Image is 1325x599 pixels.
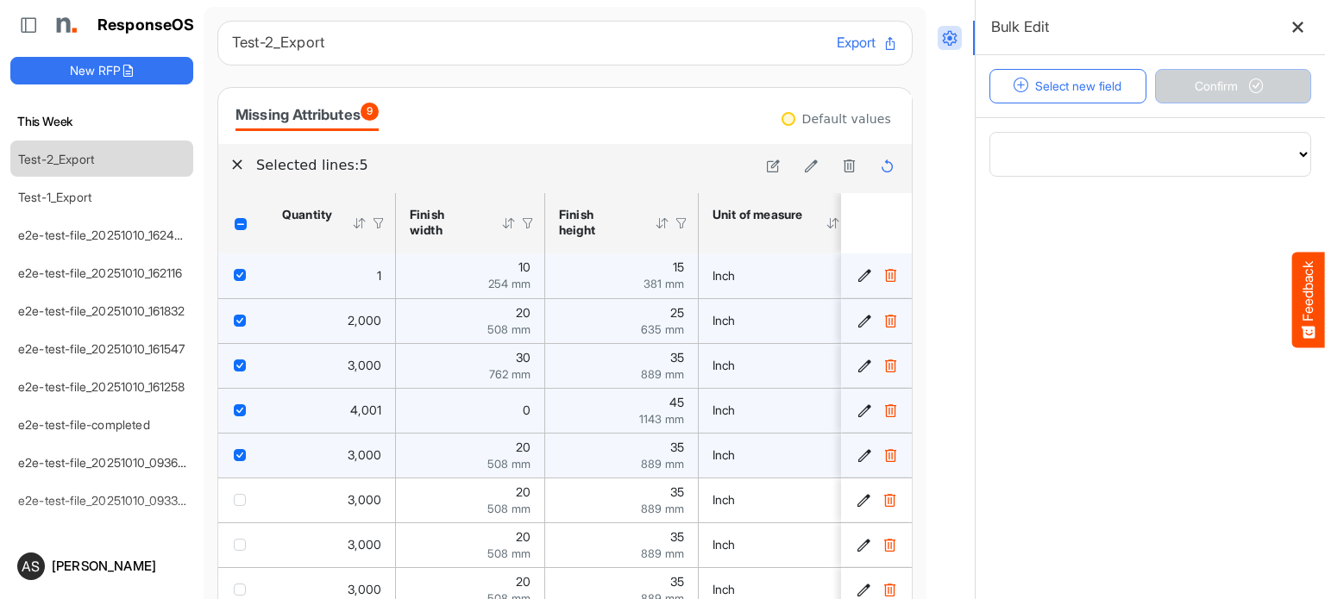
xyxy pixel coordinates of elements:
td: 1fc8d725-b1c3-4ded-85c0-288a5a618d52 is template cell Column Header [841,298,915,343]
span: Inch [713,268,736,283]
span: Inch [713,537,736,552]
button: Delete [882,402,899,419]
button: Edit [856,267,873,284]
span: 20 [516,574,531,589]
span: 254 mm [488,277,531,290]
span: AS [22,559,40,573]
span: 45 [669,395,684,409]
span: 508 mm [487,546,531,560]
td: c98a4775-87b4-4c97-9cf2-f119e49f6f23 is template cell Column Header [841,388,915,433]
td: checkbox [218,253,268,298]
button: Edit [855,491,872,509]
span: 381 mm [644,277,684,290]
span: 35 [670,529,684,544]
span: 889 mm [641,367,684,381]
td: checkbox [218,388,268,433]
span: 15 [673,259,684,274]
button: Delete [882,446,899,464]
span: 9 [361,103,379,121]
span: 3,000 [348,492,381,507]
td: ecc421d3-b396-4054-ab78-8d0d6e8394da is template cell Column Header [841,343,915,388]
button: Delete [881,581,898,598]
td: Inch is template cell Column Header httpsnorthellcomontologiesmapping-rulesmeasurementhasunitofme... [699,522,870,567]
span: 20 [516,305,531,320]
a: e2e-test-file_20251010_161258 [18,379,185,394]
button: Edit [856,312,873,329]
td: 35 is template cell Column Header httpsnorthellcomontologiesmapping-rulesmeasurementhasfinishsize... [545,433,699,477]
td: checkbox [218,433,268,477]
a: e2e-test-file_20251010_162116 [18,265,183,280]
span: Inch [713,313,736,328]
span: 10 [518,259,531,274]
div: Finish width [410,207,479,238]
td: e1b6d7a2-f878-4193-b778-09025ed1c150 is template cell Column Header [841,253,915,298]
a: e2e-test-file_20251010_093330 [18,493,193,508]
span: 35 [670,440,684,454]
td: 35 is template cell Column Header httpsnorthellcomontologiesmapping-rulesmeasurementhasfinishsize... [545,522,699,567]
h6: This Week [10,112,193,131]
span: 889 mm [641,457,684,471]
button: Delete [881,536,898,553]
a: e2e-test-file_20251010_162400 [18,228,191,242]
h6: Test-2_Export [232,35,823,50]
span: Inch [713,582,736,596]
span: 3,000 [348,537,381,552]
button: Edit [856,402,873,419]
button: Confirm Progress [1155,69,1312,103]
div: [PERSON_NAME] [52,559,186,572]
td: 15 is template cell Column Header httpsnorthellcomontologiesmapping-rulesmeasurementhasfinishsize... [545,253,699,298]
button: Delete [882,357,899,374]
span: Inch [713,492,736,507]
span: 3,000 [348,447,381,462]
span: 508 mm [487,322,531,336]
th: Header checkbox [218,193,268,253]
td: checkbox [218,477,268,522]
button: Delete [882,312,899,329]
button: New RFP [10,57,193,84]
div: Missing Attributes [235,103,379,127]
td: 3000 is template cell Column Header httpsnorthellcomontologiesmapping-rulesorderhasquantity [268,522,396,567]
div: Filter Icon [371,215,386,231]
h6: Selected lines: 5 [256,154,748,177]
span: 25 [670,305,684,320]
td: checkbox [218,298,268,343]
td: Inch is template cell Column Header httpsnorthellcomontologiesmapping-rulesmeasurementhasunitofme... [699,298,870,343]
td: 45 is template cell Column Header httpsnorthellcomontologiesmapping-rulesmeasurementhasfinishsize... [545,388,699,433]
span: Inch [713,402,736,417]
a: e2e-test-file-completed [18,417,150,432]
td: 3000 is template cell Column Header httpsnorthellcomontologiesmapping-rulesorderhasquantity [268,343,396,388]
span: 0 [523,402,531,417]
td: Inch is template cell Column Header httpsnorthellcomontologiesmapping-rulesmeasurementhasunitofme... [699,253,870,298]
td: checkbox [218,343,268,388]
td: 1 is template cell Column Header httpsnorthellcomontologiesmapping-rulesorderhasquantity [268,253,396,298]
td: 49536195-446f-4943-92af-0e3de3042b00 is template cell Column Header [841,477,915,522]
span: 1 [377,268,381,283]
td: 20 is template cell Column Header httpsnorthellcomontologiesmapping-rulesmeasurementhasfinishsize... [396,298,545,343]
h1: ResponseOS [97,16,195,34]
td: Inch is template cell Column Header httpsnorthellcomontologiesmapping-rulesmeasurementhasunitofme... [699,343,870,388]
span: 635 mm [641,322,684,336]
td: Inch is template cell Column Header httpsnorthellcomontologiesmapping-rulesmeasurementhasunitofme... [699,388,870,433]
span: 762 mm [489,367,531,381]
td: 30 is template cell Column Header httpsnorthellcomontologiesmapping-rulesmeasurementhasfinishsize... [396,343,545,388]
span: 889 mm [641,546,684,560]
span: 508 mm [487,502,531,515]
button: Delete [881,491,898,509]
span: 2,000 [348,313,381,328]
td: 35 is template cell Column Header httpsnorthellcomontologiesmapping-rulesmeasurementhasfinishsize... [545,477,699,522]
span: 35 [670,350,684,365]
td: 4001 is template cell Column Header httpsnorthellcomontologiesmapping-rulesorderhasquantity [268,388,396,433]
button: Edit [855,581,872,598]
td: 10 is template cell Column Header httpsnorthellcomontologiesmapping-rulesmeasurementhasfinishsize... [396,253,545,298]
div: Finish height [559,207,632,238]
span: 20 [516,440,531,454]
span: 20 [516,529,531,544]
img: Northell [47,8,82,42]
button: Edit [855,536,872,553]
span: 35 [670,484,684,499]
td: checkbox [218,522,268,567]
td: 20 is template cell Column Header httpsnorthellcomontologiesmapping-rulesmeasurementhasfinishsize... [396,433,545,477]
span: Inch [713,358,736,372]
span: Inch [713,447,736,462]
h6: Bulk Edit [991,15,1049,39]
